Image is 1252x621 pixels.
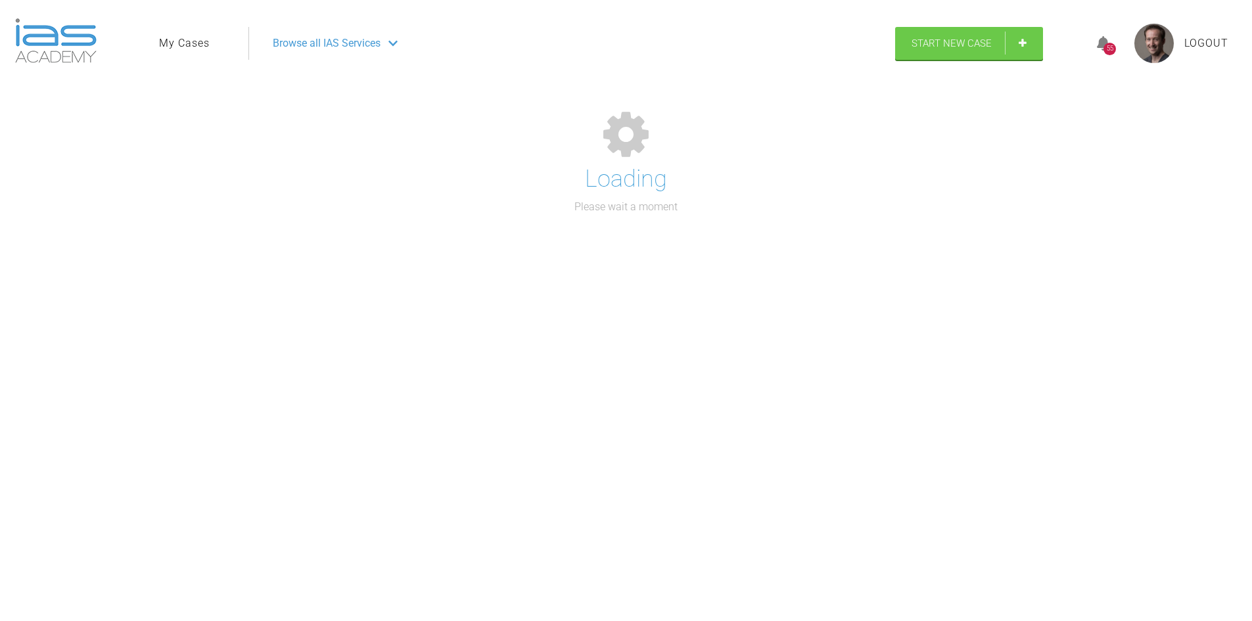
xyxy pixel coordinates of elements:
[1134,24,1174,63] img: profile.png
[159,35,210,52] a: My Cases
[15,18,97,63] img: logo-light.3e3ef733.png
[585,160,667,198] h1: Loading
[895,27,1043,60] a: Start New Case
[1184,35,1228,52] a: Logout
[912,37,992,49] span: Start New Case
[1103,43,1116,55] div: 55
[574,198,678,216] p: Please wait a moment
[273,35,381,52] span: Browse all IAS Services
